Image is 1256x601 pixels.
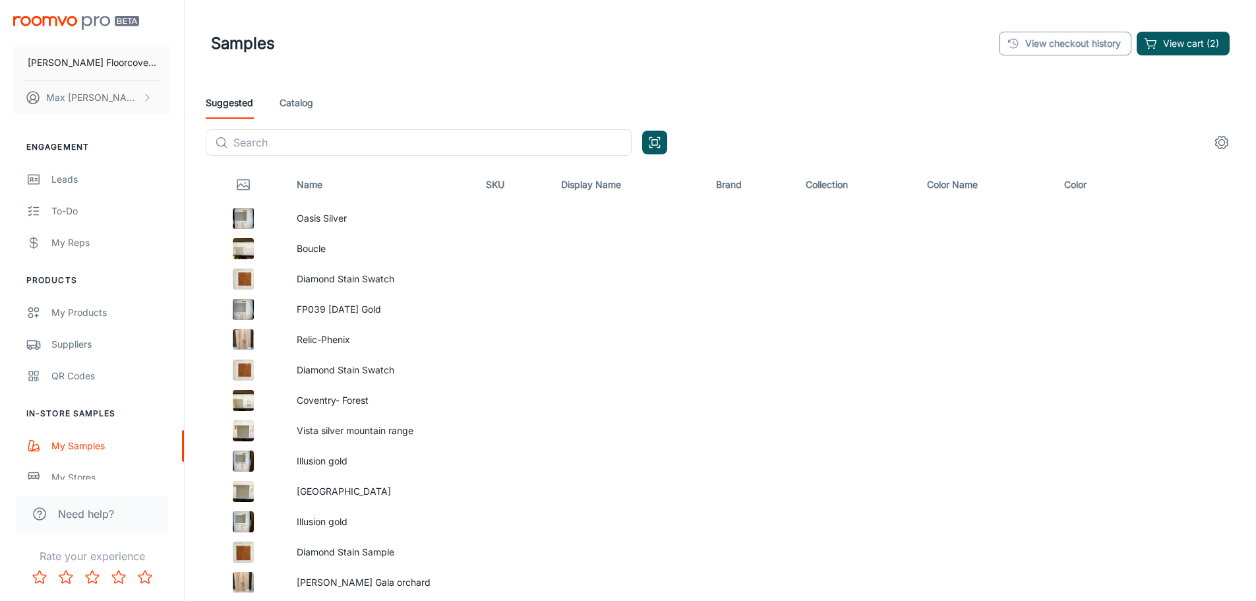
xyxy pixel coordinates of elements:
div: My Samples [51,439,171,453]
div: To-do [51,204,171,218]
button: Open QR code scanner [642,131,667,154]
p: Rate your experience [11,548,173,564]
th: Color Name [916,166,1054,203]
button: [PERSON_NAME] Floorcovering [13,46,171,80]
td: Vista silver mountain range [286,416,475,446]
th: Brand [705,166,795,203]
button: Rate 4 star [105,564,132,590]
td: FP039 Karma Gold [286,294,475,325]
button: Rate 2 star [53,564,79,590]
div: My Products [51,305,171,320]
th: SKU [475,166,551,203]
td: Boucle [286,234,475,264]
h1: Samples [211,32,275,55]
td: Oasis Silver [286,203,475,234]
a: Suggested [206,87,253,119]
span: Need help? [58,506,114,522]
img: Roomvo PRO Beta [13,16,139,30]
button: Rate 3 star [79,564,105,590]
td: Diamond Stain Swatch [286,264,475,294]
button: View cart (2) [1137,32,1230,55]
p: [PERSON_NAME] Floorcovering [28,55,156,70]
td: Audra Gala orchard [286,567,475,598]
svg: Thumbnail [235,177,251,193]
th: Color [1054,166,1137,203]
td: Illusion gold [286,446,475,476]
th: Name [286,166,475,203]
td: Diamond Stain Sample [286,537,475,567]
td: Relic-Phenix [286,325,475,355]
div: QR Codes [51,369,171,383]
button: Rate 5 star [132,564,158,590]
td: Illusion gold [286,507,475,537]
div: My Reps [51,236,171,250]
input: Search [233,129,632,156]
td: Catania Amphitheater [286,476,475,507]
p: Max [PERSON_NAME] [46,90,139,105]
a: Catalog [280,87,313,119]
div: Suppliers [51,337,171,352]
td: Diamond Stain Swatch [286,355,475,385]
td: Coventry- Forest [286,385,475,416]
button: settings [1209,129,1235,156]
div: Leads [51,172,171,187]
th: Display Name [551,166,705,203]
a: View checkout history [999,32,1131,55]
button: Max [PERSON_NAME] [13,80,171,115]
button: Rate 1 star [26,564,53,590]
div: My Stores [51,470,171,485]
th: Collection [795,166,916,203]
